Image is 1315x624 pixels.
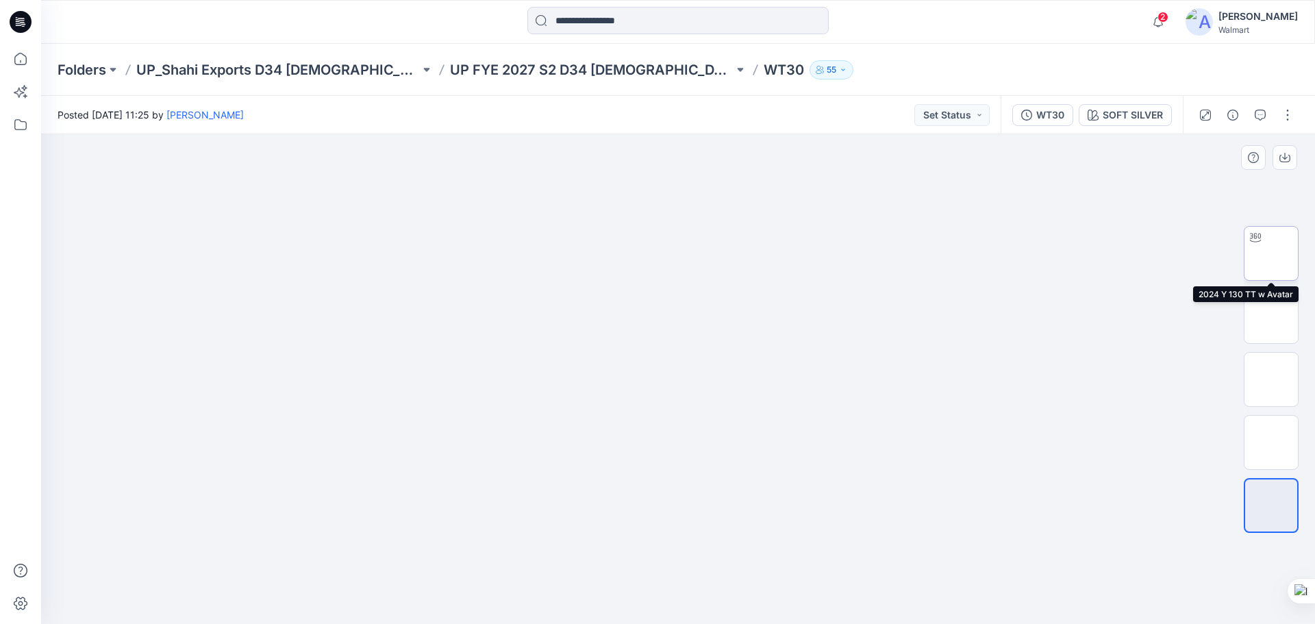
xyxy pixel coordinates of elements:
[1218,8,1298,25] div: [PERSON_NAME]
[58,60,106,79] a: Folders
[1222,104,1244,126] button: Details
[1103,108,1163,123] div: SOFT SILVER
[1012,104,1073,126] button: WT30
[1079,104,1172,126] button: SOFT SILVER
[1218,25,1298,35] div: Walmart
[1157,12,1168,23] span: 2
[810,60,853,79] button: 55
[136,60,420,79] a: UP_Shahi Exports D34 [DEMOGRAPHIC_DATA] Tops
[58,108,244,122] span: Posted [DATE] 11:25 by
[827,62,836,77] p: 55
[450,60,734,79] a: UP FYE 2027 S2 D34 [DEMOGRAPHIC_DATA] Woven Tops
[1186,8,1213,36] img: avatar
[166,109,244,121] a: [PERSON_NAME]
[1036,108,1064,123] div: WT30
[764,60,804,79] p: WT30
